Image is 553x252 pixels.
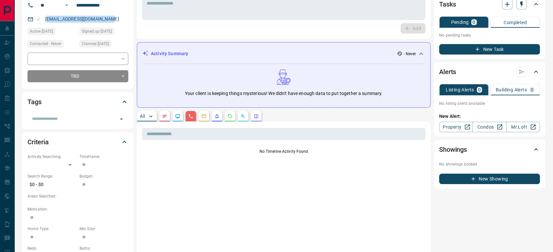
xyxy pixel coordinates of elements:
[27,179,76,190] p: $0 - $0
[496,87,527,92] p: Building Alerts
[446,87,474,92] p: Listing Alerts
[185,90,383,97] p: Your client is keeping things mysterious! We didn't have enough data to put together a summary.
[142,149,425,154] p: No Timeline Activity Found
[30,40,61,47] span: Contacted - Never
[478,87,481,92] p: 0
[201,114,206,119] svg: Emails
[175,114,180,119] svg: Lead Browsing Activity
[227,114,233,119] svg: Requests
[80,245,128,251] p: Baths:
[439,161,540,167] p: No showings booked
[439,142,540,157] div: Showings
[214,114,220,119] svg: Listing Alerts
[80,226,128,232] p: Min Size:
[140,114,145,118] p: All
[80,173,128,179] p: Budget:
[439,122,473,132] a: Property
[473,122,506,132] a: Condos
[27,173,76,179] p: Search Range:
[439,67,456,77] h2: Alerts
[439,174,540,184] button: New Showing
[162,114,167,119] svg: Notes
[36,17,41,22] svg: Email Valid
[506,122,540,132] a: Mr.Loft
[30,28,53,35] span: Active [DATE]
[27,206,128,212] p: Motivation:
[439,44,540,55] button: New Task
[27,94,128,110] div: Tags
[80,28,128,37] div: Thu May 02 2024
[504,20,527,25] p: Completed
[82,40,109,47] span: Claimed [DATE]
[27,28,76,37] div: Thu May 02 2024
[117,115,126,124] button: Open
[27,134,128,150] div: Criteria
[45,16,119,22] a: [EMAIL_ADDRESS][DOMAIN_NAME]
[531,87,533,92] p: 0
[439,30,540,40] p: No pending tasks
[63,1,71,9] button: Open
[27,97,41,107] h2: Tags
[27,245,76,251] p: Beds:
[27,193,128,199] p: Areas Searched:
[439,101,540,106] p: No listing alerts available
[439,64,540,80] div: Alerts
[27,70,128,82] div: TBD
[439,113,540,120] p: New Alert:
[439,144,467,155] h2: Showings
[188,114,193,119] svg: Calls
[403,51,416,57] p: - Never
[254,114,259,119] svg: Agent Actions
[473,20,475,24] p: 0
[27,226,76,232] p: Home Type:
[27,137,49,147] h2: Criteria
[241,114,246,119] svg: Opportunities
[142,48,425,60] div: Activity Summary- Never
[27,154,76,160] p: Actively Searching:
[80,40,128,49] div: Thu May 02 2024
[451,20,469,24] p: Pending
[151,50,188,57] p: Activity Summary
[82,28,112,35] span: Signed up [DATE]
[80,154,128,160] p: Timeframe:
